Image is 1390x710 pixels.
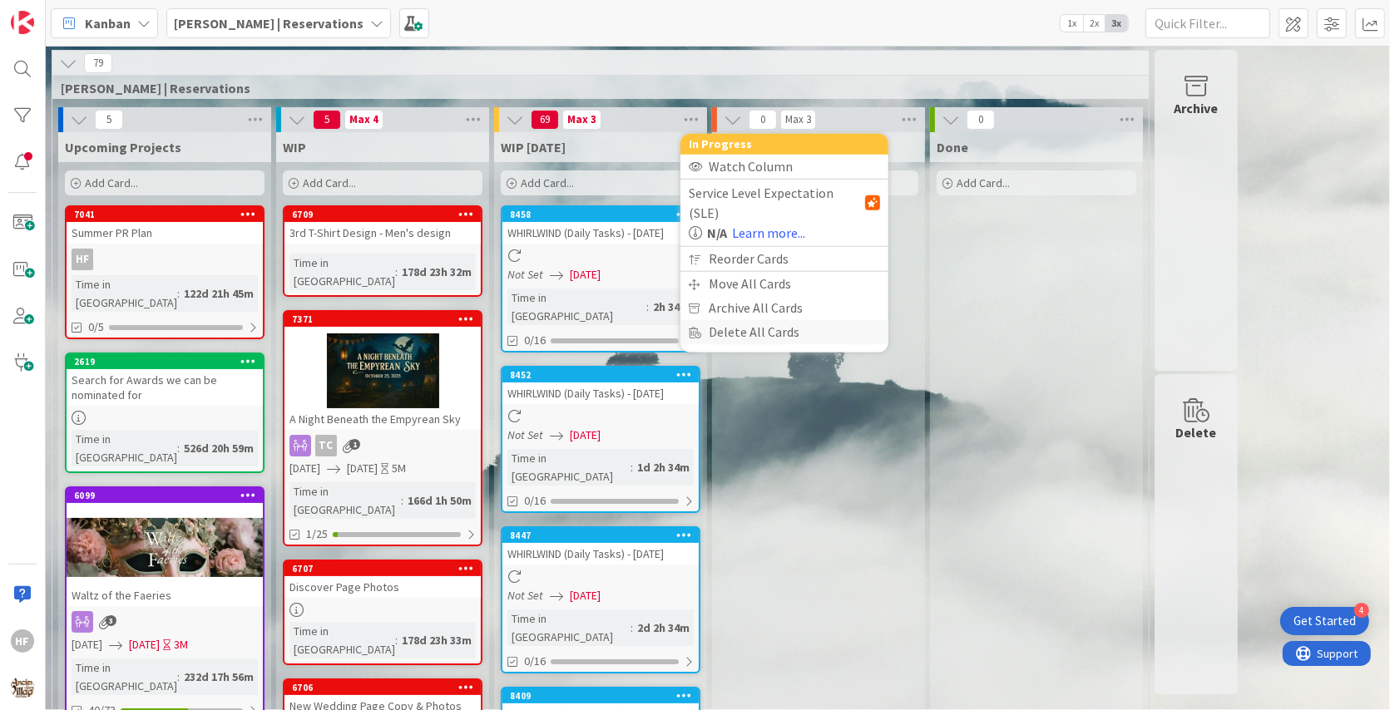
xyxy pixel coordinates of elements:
div: A Night Beneath the Empyrean Sky [284,408,481,430]
div: 7371 [292,313,481,325]
div: 6709 [292,209,481,220]
span: Upcoming Projects [65,139,181,155]
span: Add Card... [957,175,1010,190]
div: Time in [GEOGRAPHIC_DATA] [289,622,395,658]
div: HF [11,629,34,653]
div: 8458WHIRLWIND (Daily Tasks) - [DATE] [502,207,699,244]
span: : [631,458,633,476]
div: 8452WHIRLWIND (Daily Tasks) - [DATE] [502,367,699,404]
b: N/A [707,223,727,243]
span: Support [35,2,76,22]
div: Discover Page Photos [284,576,481,598]
div: 8458 [502,207,699,222]
div: 8447 [510,530,699,541]
div: 232d 17h 56m [180,668,258,686]
a: Learn more... [732,223,805,243]
span: 1/25 [306,525,328,543]
span: : [631,619,633,637]
div: TC [284,435,481,456]
div: 6706 [292,682,481,693]
div: 67093rd T-Shirt Design - Men's design [284,207,481,244]
div: Service Level Expectation (SLE) [689,183,880,223]
span: Done [937,139,968,155]
span: Add Card... [85,175,138,190]
div: 2619 [67,354,263,369]
div: WHIRLWIND (Daily Tasks) - [DATE] [502,382,699,404]
span: 0/16 [524,653,546,670]
div: Archive All Cards [680,296,888,320]
div: Time in [GEOGRAPHIC_DATA] [507,449,631,486]
div: 178d 23h 32m [398,263,476,281]
div: Summer PR Plan [67,222,263,244]
img: Visit kanbanzone.com [11,11,34,34]
div: 7371 [284,312,481,327]
div: Archive [1175,98,1219,118]
div: Time in [GEOGRAPHIC_DATA] [289,482,401,519]
span: 0/16 [524,492,546,510]
div: 8447 [502,528,699,543]
div: 8452 [510,369,699,381]
span: WIP Today [501,139,566,155]
div: 6706 [284,680,481,695]
span: [DATE] [347,460,378,477]
div: WHIRLWIND (Daily Tasks) - [DATE] [502,222,699,244]
span: : [177,668,180,686]
span: 3x [1106,15,1128,32]
span: 2x [1083,15,1106,32]
span: HANNAH | Reservations [61,80,1128,96]
div: 4 [1354,603,1369,618]
div: 6099Waltz of the Faeries [67,488,263,606]
span: [DATE] [570,426,601,444]
div: Search for Awards we can be nominated for [67,369,263,406]
div: 3rd T-Shirt Design - Men's design [284,222,481,244]
div: 178d 23h 33m [398,631,476,649]
span: : [401,491,403,510]
div: 8458 [510,209,699,220]
div: 122d 21h 45m [180,284,258,303]
span: : [395,631,398,649]
b: [PERSON_NAME] | Reservations [174,15,364,32]
div: Time in [GEOGRAPHIC_DATA] [507,609,631,646]
span: [DATE] [570,587,601,604]
div: 7041Summer PR Plan [67,207,263,244]
span: : [646,298,649,316]
span: WIP [283,139,306,155]
div: Max 4 [349,116,378,124]
div: 2619 [74,356,263,367]
div: WHIRLWIND (Daily Tasks) - [DATE] [502,543,699,565]
span: [DATE] [289,460,320,477]
span: 5 [95,110,123,130]
div: Move All Cards [680,272,888,296]
div: Reorder Cards [680,247,888,271]
div: Time in [GEOGRAPHIC_DATA] [72,658,177,695]
span: Add Card... [521,175,574,190]
div: 8409 [502,688,699,703]
i: Not Set [507,588,543,603]
div: Delete All Cards [680,320,888,344]
div: Get Started [1294,613,1356,629]
span: Kanban [85,13,131,33]
div: Waltz of the Faeries [67,584,263,606]
span: [DATE] [129,636,160,653]
input: Quick Filter... [1145,8,1270,38]
div: TC [315,435,337,456]
span: : [395,263,398,281]
span: 3 [106,615,116,626]
i: Not Set [507,427,543,442]
div: HF [67,249,263,270]
span: 69 [531,110,559,130]
div: 1d 2h 34m [633,458,694,476]
span: 0/16 [524,332,546,349]
div: 526d 20h 59m [180,439,258,457]
span: 5 [313,110,341,130]
div: 6099 [74,490,263,501]
div: 5M [392,460,406,477]
img: avatar [11,676,34,699]
span: 79 [84,53,112,73]
div: Time in [GEOGRAPHIC_DATA] [72,275,177,312]
span: 1x [1061,15,1083,32]
span: [DATE] [72,636,102,653]
div: 6707Discover Page Photos [284,561,481,598]
div: Time in [GEOGRAPHIC_DATA] [289,254,395,290]
span: 0 [967,110,995,130]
